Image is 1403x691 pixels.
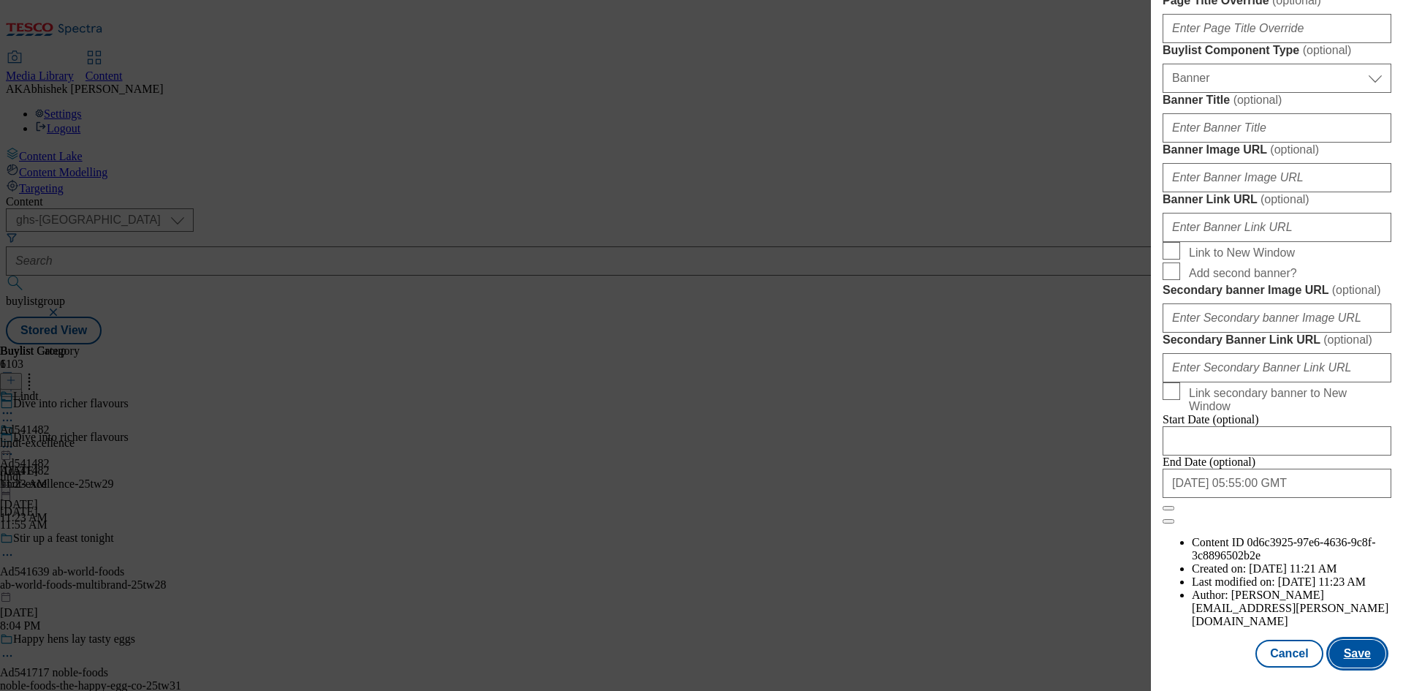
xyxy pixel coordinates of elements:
input: Enter Page Title Override [1163,14,1391,43]
label: Secondary banner Image URL [1163,283,1391,298]
input: Enter Banner Title [1163,113,1391,143]
button: Save [1329,640,1385,668]
span: Start Date (optional) [1163,413,1259,426]
span: ( optional ) [1323,333,1372,346]
span: ( optional ) [1270,143,1319,156]
button: Close [1163,506,1174,510]
span: Link to New Window [1189,246,1295,260]
span: Link secondary banner to New Window [1189,387,1385,413]
span: ( optional ) [1261,193,1309,205]
span: Add second banner? [1189,267,1297,280]
label: Banner Link URL [1163,192,1391,207]
button: Cancel [1255,640,1323,668]
li: Author: [1192,589,1391,628]
li: Created on: [1192,562,1391,575]
span: End Date (optional) [1163,456,1255,468]
span: [DATE] 11:21 AM [1249,562,1337,575]
span: ( optional ) [1233,94,1282,106]
label: Banner Title [1163,93,1391,107]
span: [PERSON_NAME][EMAIL_ADDRESS][PERSON_NAME][DOMAIN_NAME] [1192,589,1388,627]
span: ( optional ) [1332,284,1381,296]
label: Buylist Component Type [1163,43,1391,58]
li: Last modified on: [1192,575,1391,589]
input: Enter Date [1163,469,1391,498]
input: Enter Date [1163,426,1391,456]
input: Enter Secondary banner Image URL [1163,303,1391,333]
li: Content ID [1192,536,1391,562]
input: Enter Banner Link URL [1163,213,1391,242]
span: ( optional ) [1303,44,1352,56]
label: Banner Image URL [1163,143,1391,157]
label: Secondary Banner Link URL [1163,333,1391,347]
input: Enter Secondary Banner Link URL [1163,353,1391,382]
input: Enter Banner Image URL [1163,163,1391,192]
span: 0d6c3925-97e6-4636-9c8f-3c8896502b2e [1192,536,1376,562]
span: [DATE] 11:23 AM [1278,575,1366,588]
